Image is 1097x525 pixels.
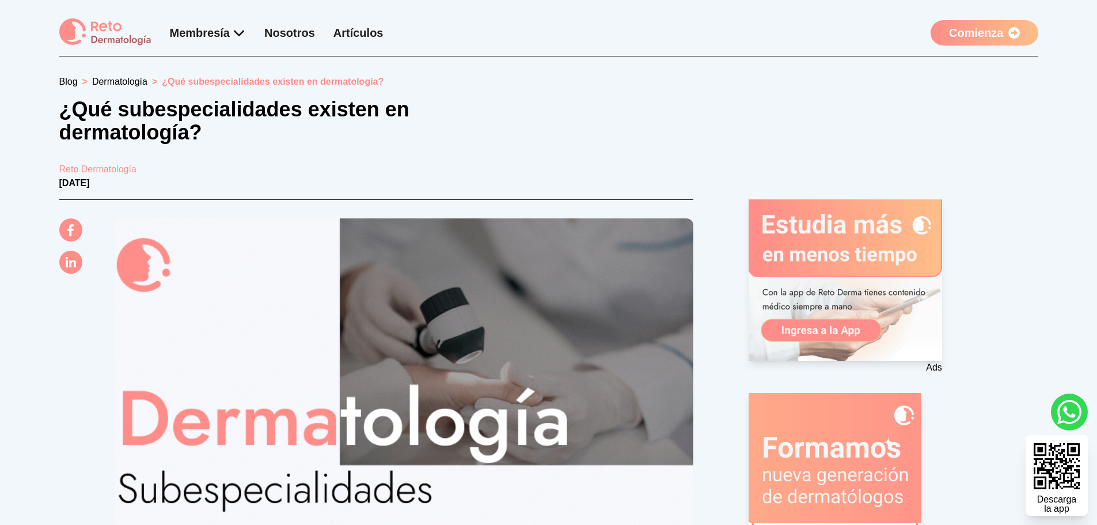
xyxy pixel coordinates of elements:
a: Comienza [931,20,1038,46]
img: Ad - web | blog-post | side | reto dermatologia registrarse | 2025-08-28 | 1 [749,199,942,361]
a: Artículos [333,27,384,39]
h1: ¿Qué subespecialidades existen en dermatología? [59,98,502,144]
a: Blog [59,77,78,86]
a: Nosotros [264,27,315,39]
span: > [82,77,88,86]
span: ¿Qué subespecialidades existen en dermatología? [162,77,384,86]
img: logo Reto dermatología [59,18,151,47]
div: Descarga la app [1037,495,1076,513]
a: whatsapp button [1051,394,1088,430]
a: Dermatología [92,77,147,86]
a: Reto Dermatología [59,163,1038,176]
span: > [152,77,157,86]
div: Membresía [170,25,246,41]
p: [DATE] [59,176,1038,190]
p: Ads [749,361,942,375]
